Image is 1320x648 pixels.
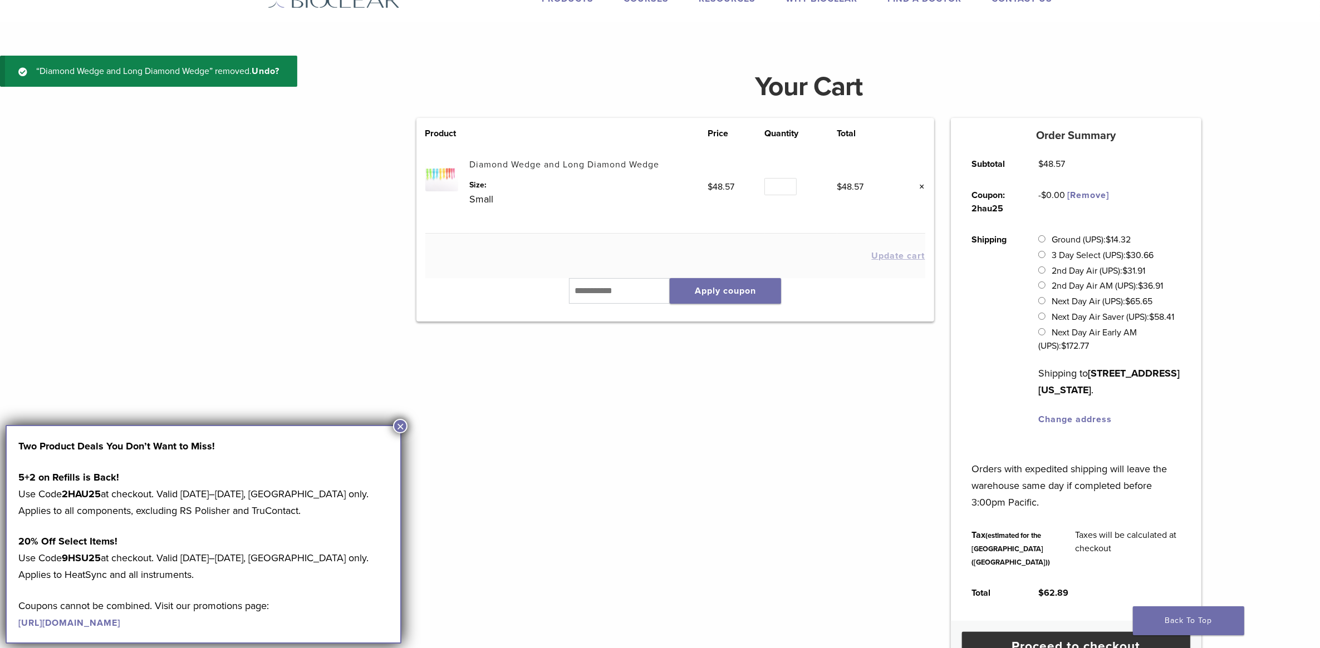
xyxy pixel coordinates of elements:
[470,191,708,207] p: Small
[1133,606,1244,635] a: Back To Top
[959,149,1026,180] th: Subtotal
[959,577,1026,609] th: Total
[425,158,458,191] img: Diamond Wedge and Long Diamond Wedge
[971,531,1050,567] small: (estimated for the [GEOGRAPHIC_DATA] ([GEOGRAPHIC_DATA]))
[18,597,389,631] p: Coupons cannot be combined. Visit our promotions page:
[1052,250,1154,261] label: 3 Day Select (UPS):
[959,180,1026,224] th: Coupon: 2hau25
[1038,414,1112,425] a: Change address
[1126,296,1131,307] span: $
[18,533,389,583] p: Use Code at checkout. Valid [DATE]–[DATE], [GEOGRAPHIC_DATA] only. Applies to HeatSync and all in...
[408,73,1210,100] h1: Your Cart
[837,127,895,140] th: Total
[959,520,1063,577] th: Tax
[1026,180,1122,224] td: -
[425,127,470,140] th: Product
[708,127,765,140] th: Price
[1038,159,1065,170] bdi: 48.57
[18,471,119,483] strong: 5+2 on Refills is Back!
[1038,365,1180,398] p: Shipping to .
[1038,367,1180,396] strong: [STREET_ADDRESS][US_STATE]
[18,440,215,452] strong: Two Product Deals You Don’t Want to Miss!
[1126,250,1154,261] bdi: 30.66
[1106,234,1111,245] span: $
[911,180,925,194] a: Remove this item
[470,159,660,170] a: Diamond Wedge and Long Diamond Wedge
[470,179,708,191] dt: Size:
[62,552,101,564] strong: 9HSU25
[1041,190,1065,201] span: 0.00
[1038,587,1044,598] span: $
[1150,311,1155,323] span: $
[670,278,781,304] button: Apply coupon
[252,66,279,77] a: Undo?
[1067,190,1109,201] a: Remove 2hau25 coupon
[1041,190,1046,201] span: $
[951,129,1201,142] h5: Order Summary
[1139,280,1144,291] span: $
[1150,311,1175,323] bdi: 58.41
[837,181,864,192] bdi: 48.57
[764,127,837,140] th: Quantity
[971,444,1180,511] p: Orders with expedited shipping will leave the warehouse same day if completed before 3:00pm Pacific.
[1123,265,1146,276] bdi: 31.91
[18,535,117,547] strong: 20% Off Select Items!
[872,251,925,260] button: Update cart
[62,488,101,500] strong: 2HAU25
[837,181,842,192] span: $
[1052,296,1153,307] label: Next Day Air (UPS):
[1038,587,1068,598] bdi: 62.89
[1052,265,1146,276] label: 2nd Day Air (UPS):
[393,419,408,433] button: Close
[708,181,734,192] bdi: 48.57
[708,181,713,192] span: $
[1123,265,1128,276] span: $
[1106,234,1131,245] bdi: 14.32
[1126,250,1131,261] span: $
[18,469,389,519] p: Use Code at checkout. Valid [DATE]–[DATE], [GEOGRAPHIC_DATA] only. Applies to all components, exc...
[1126,296,1153,307] bdi: 65.65
[1052,234,1131,245] label: Ground (UPS):
[1063,520,1193,577] td: Taxes will be calculated at checkout
[1038,327,1137,352] label: Next Day Air Early AM (UPS):
[1052,311,1175,323] label: Next Day Air Saver (UPS):
[18,617,120,629] a: [URL][DOMAIN_NAME]
[1061,340,1066,352] span: $
[1061,340,1089,352] bdi: 172.77
[1139,280,1164,291] bdi: 36.91
[1052,280,1164,291] label: 2nd Day Air AM (UPS):
[1038,159,1043,170] span: $
[959,224,1026,435] th: Shipping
